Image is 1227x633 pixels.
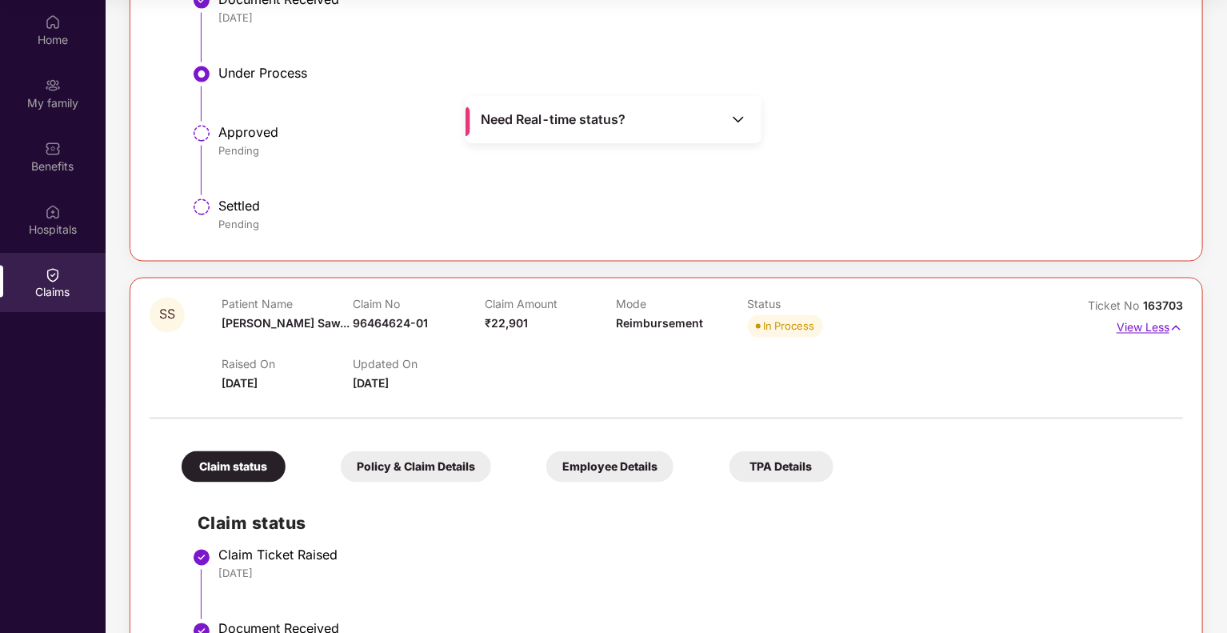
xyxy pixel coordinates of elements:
[192,198,211,217] img: svg+xml;base64,PHN2ZyBpZD0iU3RlcC1QZW5kaW5nLTMyeDMyIiB4bWxucz0iaHR0cDovL3d3dy53My5vcmcvMjAwMC9zdm...
[192,65,211,84] img: svg+xml;base64,PHN2ZyBpZD0iU3RlcC1BY3RpdmUtMzJ4MzIiIHhtbG5zPSJodHRwOi8vd3d3LnczLm9yZy8yMDAwL3N2Zy...
[218,143,1167,158] div: Pending
[218,124,1167,140] div: Approved
[729,451,833,483] div: TPA Details
[222,358,353,371] p: Raised On
[485,317,528,331] span: ₹22,901
[353,377,389,391] span: [DATE]
[616,298,747,311] p: Mode
[218,10,1167,25] div: [DATE]
[45,78,61,94] img: svg+xml;base64,PHN2ZyB3aWR0aD0iMjAiIGhlaWdodD0iMjAiIHZpZXdCb3g9IjAgMCAyMCAyMCIgZmlsbD0ibm9uZSIgeG...
[218,65,1167,81] div: Under Process
[218,567,1167,581] div: [DATE]
[730,111,746,127] img: Toggle Icon
[192,548,211,567] img: svg+xml;base64,PHN2ZyBpZD0iU3RlcC1Eb25lLTMyeDMyIiB4bWxucz0iaHR0cDovL3d3dy53My5vcmcvMjAwMC9zdmciIH...
[353,298,484,311] p: Claim No
[764,319,815,335] div: In Process
[222,298,353,311] p: Patient Name
[182,451,286,483] div: Claim status
[198,511,1167,537] h2: Claim status
[546,451,673,483] div: Employee Details
[45,204,61,220] img: svg+xml;base64,PHN2ZyBpZD0iSG9zcGl0YWxzIiB4bWxucz0iaHR0cDovL3d3dy53My5vcmcvMjAwMC9zdmciIHdpZHRoPS...
[222,377,258,391] span: [DATE]
[1117,315,1183,337] p: View Less
[1169,319,1183,337] img: svg+xml;base64,PHN2ZyB4bWxucz0iaHR0cDovL3d3dy53My5vcmcvMjAwMC9zdmciIHdpZHRoPSIxNyIgaGVpZ2h0PSIxNy...
[192,124,211,143] img: svg+xml;base64,PHN2ZyBpZD0iU3RlcC1QZW5kaW5nLTMyeDMyIiB4bWxucz0iaHR0cDovL3d3dy53My5vcmcvMjAwMC9zdm...
[353,317,428,331] span: 96464624-01
[45,267,61,283] img: svg+xml;base64,PHN2ZyBpZD0iQ2xhaW0iIHhtbG5zPSJodHRwOi8vd3d3LnczLm9yZy8yMDAwL3N2ZyIgd2lkdGg9IjIwIi...
[341,451,491,483] div: Policy & Claim Details
[159,308,175,322] span: SS
[218,198,1167,214] div: Settled
[222,317,350,331] span: [PERSON_NAME] Saw...
[218,217,1167,231] div: Pending
[45,14,61,30] img: svg+xml;base64,PHN2ZyBpZD0iSG9tZSIgeG1sbnM9Imh0dHA6Ly93d3cudzMub3JnLzIwMDAvc3ZnIiB3aWR0aD0iMjAiIG...
[481,111,625,128] span: Need Real-time status?
[616,317,703,331] span: Reimbursement
[1143,299,1183,313] span: 163703
[748,298,879,311] p: Status
[45,141,61,157] img: svg+xml;base64,PHN2ZyBpZD0iQmVuZWZpdHMiIHhtbG5zPSJodHRwOi8vd3d3LnczLm9yZy8yMDAwL3N2ZyIgd2lkdGg9Ij...
[485,298,616,311] p: Claim Amount
[353,358,484,371] p: Updated On
[218,547,1167,563] div: Claim Ticket Raised
[1088,299,1143,313] span: Ticket No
